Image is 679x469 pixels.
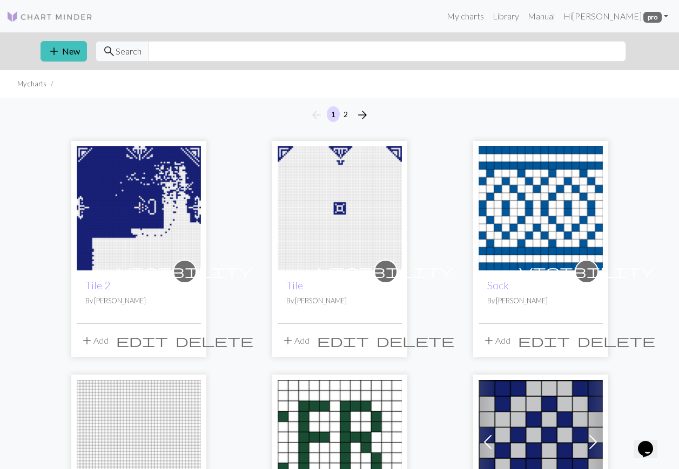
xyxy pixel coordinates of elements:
button: Delete [574,330,659,351]
a: Spencer [278,436,402,446]
i: Edit [116,334,168,347]
span: edit [518,333,570,348]
span: add [482,333,495,348]
button: Add [278,330,313,351]
button: Add [77,330,112,351]
a: Library [488,5,523,27]
span: add [281,333,294,348]
img: Logo [6,10,93,23]
p: By [PERSON_NAME] [85,296,192,306]
a: Manual [523,5,559,27]
button: Edit [313,330,373,351]
p: By [PERSON_NAME] [286,296,393,306]
i: Edit [518,334,570,347]
i: private [117,261,252,282]
button: Delete [172,330,257,351]
button: Edit [112,330,172,351]
i: Next [356,108,369,121]
p: By [PERSON_NAME] [487,296,594,306]
span: Search [116,45,142,58]
span: edit [116,333,168,348]
span: delete [176,333,253,348]
a: Sock [487,279,509,291]
a: Tile [278,202,402,212]
i: Edit [317,334,369,347]
iframe: chat widget [634,426,668,458]
span: edit [317,333,369,348]
span: search [103,44,116,59]
img: Tile [77,146,201,270]
nav: Page navigation [306,106,373,124]
span: add [48,44,60,59]
i: private [318,261,453,282]
a: Tile 2 [85,279,110,291]
button: Add [479,330,514,351]
span: delete [377,333,454,348]
button: Delete [373,330,458,351]
span: visibility [318,263,453,280]
span: delete [577,333,655,348]
button: 1 [327,106,340,122]
button: Next [352,106,373,124]
a: My charts [442,5,488,27]
span: visibility [117,263,252,280]
li: My charts [17,79,46,89]
span: visibility [519,263,654,280]
span: arrow_forward [356,107,369,123]
a: Hi[PERSON_NAME] pro [559,5,673,27]
button: 2 [339,106,352,122]
button: Edit [514,330,574,351]
i: private [519,261,654,282]
img: Tile [278,146,402,270]
button: New [41,41,87,62]
a: Chart 1 Strange Brew 10 rows [479,436,603,446]
a: Tile [77,202,201,212]
a: Tile [286,279,303,291]
img: Sock [479,146,603,270]
a: Spencer [77,436,201,446]
span: add [80,333,93,348]
span: pro [643,12,662,23]
a: Sock [479,202,603,212]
